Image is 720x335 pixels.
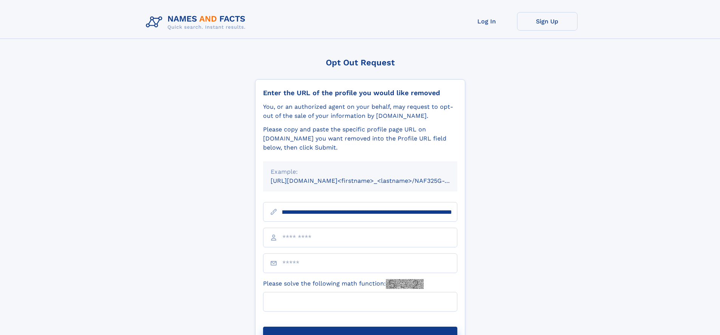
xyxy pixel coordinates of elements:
[263,125,457,152] div: Please copy and paste the specific profile page URL on [DOMAIN_NAME] you want removed into the Pr...
[271,167,450,176] div: Example:
[255,58,465,67] div: Opt Out Request
[263,279,424,289] label: Please solve the following math function:
[271,177,472,184] small: [URL][DOMAIN_NAME]<firstname>_<lastname>/NAF325G-xxxxxxxx
[457,12,517,31] a: Log In
[143,12,252,32] img: Logo Names and Facts
[263,89,457,97] div: Enter the URL of the profile you would like removed
[517,12,578,31] a: Sign Up
[263,102,457,120] div: You, or an authorized agent on your behalf, may request to opt-out of the sale of your informatio...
